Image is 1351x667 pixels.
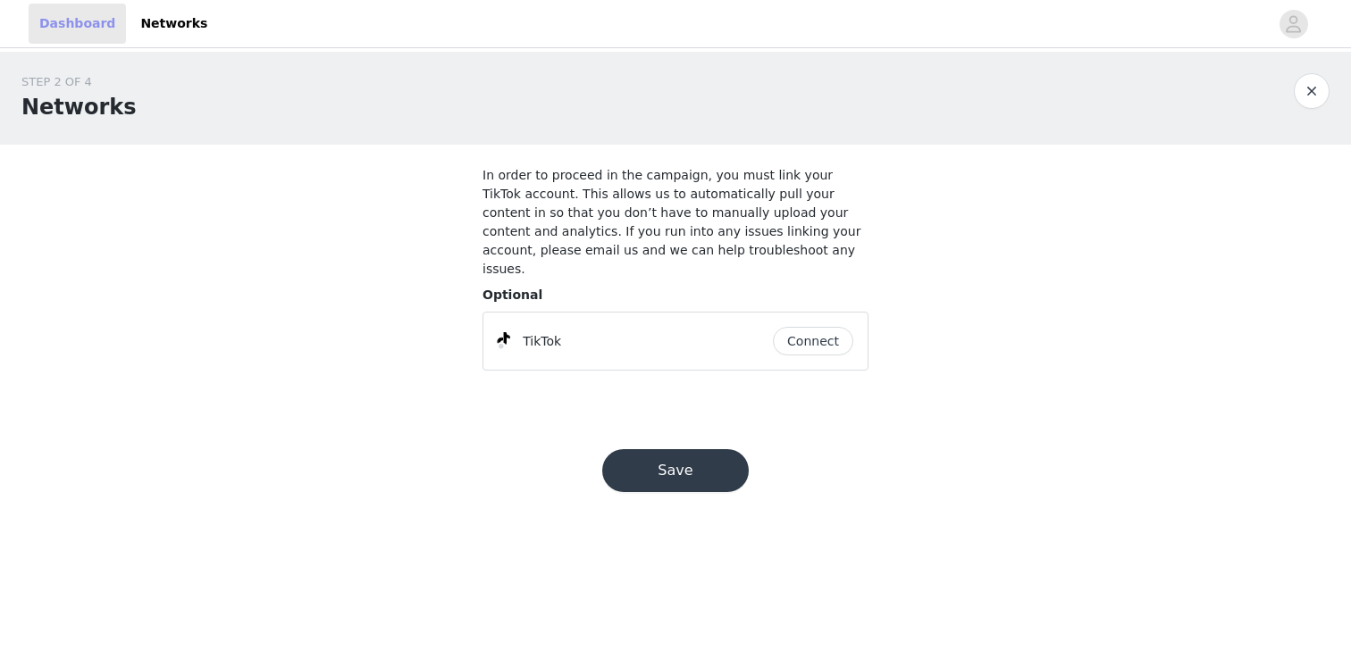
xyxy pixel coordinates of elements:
[130,4,218,44] a: Networks
[21,91,137,123] h1: Networks
[21,73,137,91] div: STEP 2 OF 4
[29,4,126,44] a: Dashboard
[602,449,749,492] button: Save
[523,332,561,351] p: TikTok
[482,166,868,279] h4: In order to proceed in the campaign, you must link your TikTok account. This allows us to automat...
[773,327,853,355] button: Connect
[482,288,542,302] span: Optional
[1285,10,1302,38] div: avatar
